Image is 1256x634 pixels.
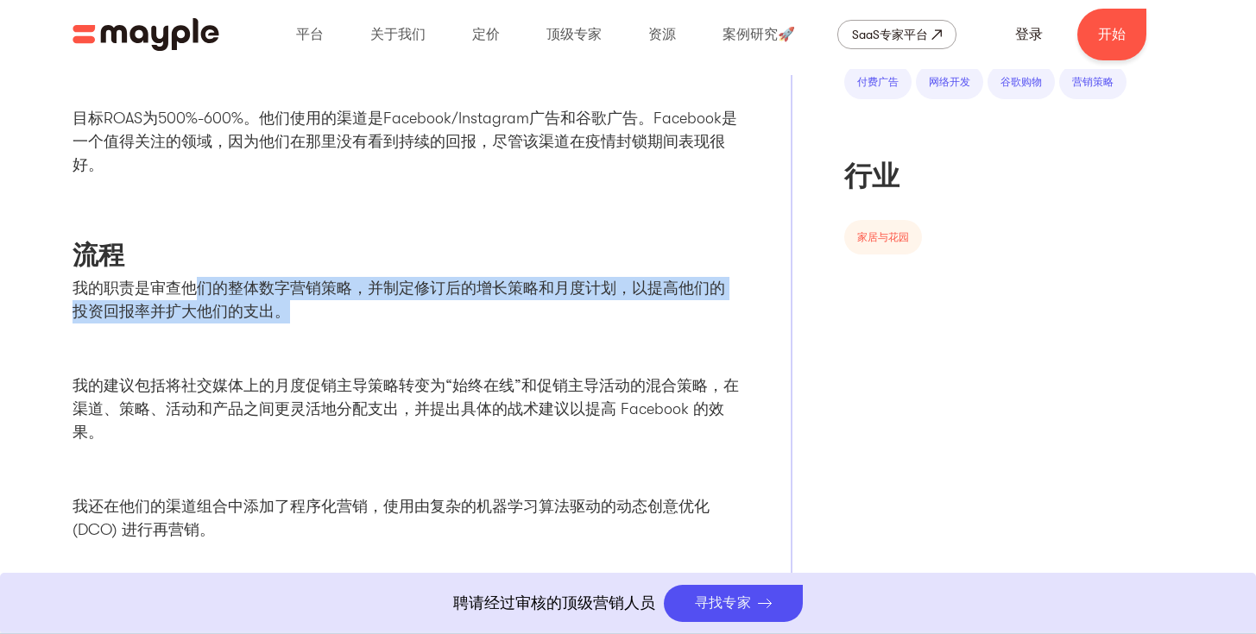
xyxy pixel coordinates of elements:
font: 我的职责是审查他们的整体数字营销策略，并制定修订后的增长策略和月度计划，以提高他们的投资回报率并扩大他们的支出。 [73,279,725,320]
font: 聘请经过审核的顶级营销人员 [453,594,655,612]
iframe: 聊天小部件 [945,434,1256,634]
img: Mayple 徽标 [73,18,219,51]
font: 流程 [73,241,124,270]
font: 家居与花园 [857,231,909,243]
a: 登录 [994,14,1063,55]
div: 聊天小组件 [945,434,1256,634]
font: 营销策略 [1072,76,1114,88]
font: 网络开发 [929,76,970,88]
font: 行业 [844,160,899,192]
div: 关于我们 [366,7,430,62]
font: 开始 [1098,27,1126,42]
a: 家 [73,18,219,51]
font: 登录 [1015,27,1043,42]
div: 资源 [644,7,680,62]
a: SaaS专家平台 [837,20,956,49]
font: 我的建议包括将社交媒体上的月度促销主导策略转变为“始终在线”和促销主导活动的混合策略，在渠道、策略、活动和产品之间更灵活地分配支出，并提出具体的战术建议以提高 Facebook 的效果。 [73,377,739,441]
font: SaaS专家平台 [852,28,928,41]
div: 顶级专家 [542,7,606,62]
font: 目标ROAS为500%-600%。他们使用的渠道是Facebook/Instagram广告和谷歌广告。Facebook是一个值得关注的领域，因为他们在那里没有看到持续的回报，尽管该渠道在疫情封锁... [73,110,737,173]
font: 寻找专家 [695,595,752,611]
div: 定价 [468,7,504,62]
font: 谷歌购物 [1000,76,1042,88]
a: 开始 [1077,9,1146,60]
font: 付费广告 [857,76,899,88]
div: 平台 [292,7,328,62]
font: 我还在他们的渠道组合中添加了程序化营销，使用由复杂的机器学习算法驱动的动态创意优化 (DCO) 进行再营销。 [73,498,710,538]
